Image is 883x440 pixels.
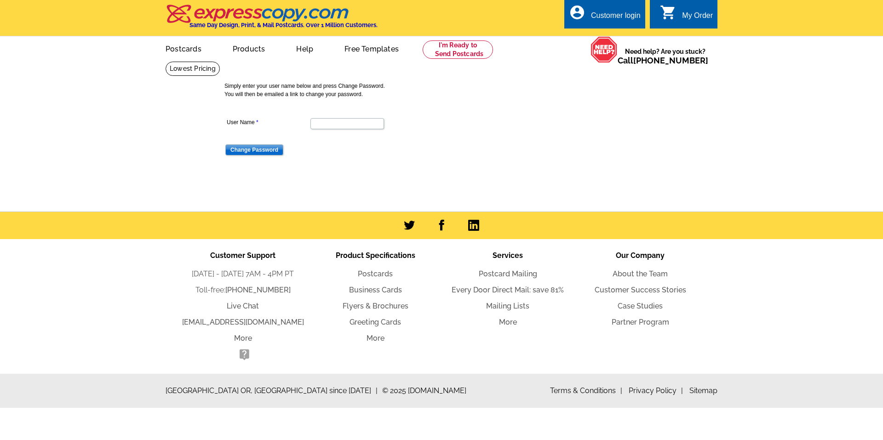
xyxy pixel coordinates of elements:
a: More [367,334,384,343]
a: Postcards [151,37,216,59]
li: Toll-free: [177,285,309,296]
i: shopping_cart [660,4,677,21]
a: Sitemap [689,386,717,395]
a: Free Templates [330,37,413,59]
div: Customer login [591,11,641,24]
a: Partner Program [612,318,669,326]
a: [PHONE_NUMBER] [633,56,708,65]
span: Our Company [616,251,665,260]
img: help [591,36,618,63]
a: Flyers & Brochures [343,302,408,310]
a: More [234,334,252,343]
a: [PHONE_NUMBER] [225,286,291,294]
h4: Same Day Design, Print, & Mail Postcards. Over 1 Million Customers. [189,22,378,29]
p: Simply enter your user name below and press Change Password. You will then be emailed a link to c... [224,82,666,98]
div: My Order [682,11,713,24]
a: Terms & Conditions [550,386,622,395]
a: Live Chat [227,302,259,310]
a: account_circle Customer login [569,10,641,22]
i: account_circle [569,4,585,21]
label: User Name [227,118,310,126]
a: Postcard Mailing [479,269,537,278]
a: Products [218,37,280,59]
span: Call [618,56,708,65]
span: Product Specifications [336,251,415,260]
span: Services [493,251,523,260]
a: shopping_cart My Order [660,10,713,22]
input: Change Password [225,144,283,155]
span: Customer Support [210,251,275,260]
span: Need help? Are you stuck? [618,47,713,65]
li: [DATE] - [DATE] 7AM - 4PM PT [177,269,309,280]
a: Every Door Direct Mail: save 81% [452,286,564,294]
span: © 2025 [DOMAIN_NAME] [382,385,466,396]
a: Greeting Cards [350,318,401,326]
a: Case Studies [618,302,663,310]
a: Privacy Policy [629,386,683,395]
a: Same Day Design, Print, & Mail Postcards. Over 1 Million Customers. [166,11,378,29]
a: Business Cards [349,286,402,294]
a: Postcards [358,269,393,278]
a: Mailing Lists [486,302,529,310]
a: Help [281,37,328,59]
a: [EMAIL_ADDRESS][DOMAIN_NAME] [182,318,304,326]
a: About the Team [613,269,668,278]
a: More [499,318,517,326]
a: Customer Success Stories [595,286,686,294]
span: [GEOGRAPHIC_DATA] OR, [GEOGRAPHIC_DATA] since [DATE] [166,385,378,396]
